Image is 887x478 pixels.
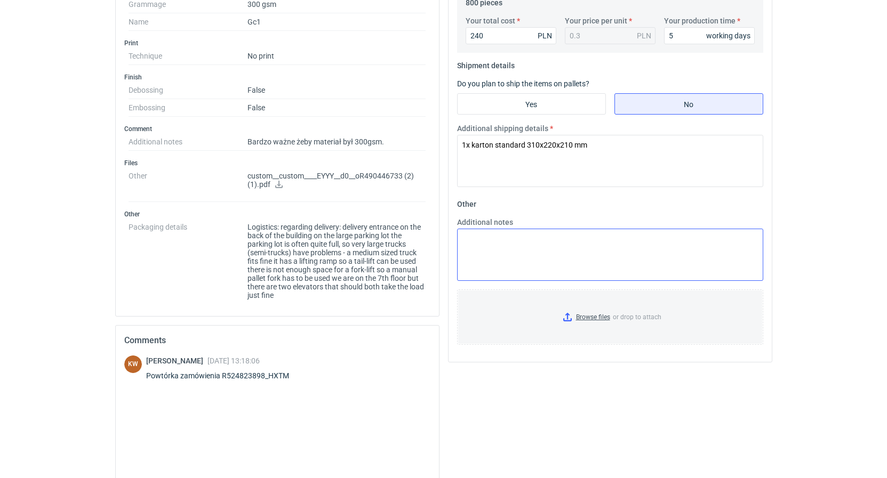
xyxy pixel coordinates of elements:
[124,355,142,373] div: Klaudia Wiśniewska
[124,39,430,47] h3: Print
[457,123,548,134] label: Additional shipping details
[247,172,426,190] p: custom__custom____EYYY__d0__oR490446733 (2) (1).pdf
[146,370,302,381] div: Powtórka zamówienia R524823898_HXTM
[129,82,247,99] dt: Debossing
[457,93,606,115] label: Yes
[124,73,430,82] h3: Finish
[124,125,430,133] h3: Comment
[247,133,426,151] dd: Bardzo ważne żeby materiał był 300gsm.
[129,167,247,202] dt: Other
[664,27,755,44] input: 0
[538,30,552,41] div: PLN
[466,15,515,26] label: Your total cost
[466,27,556,44] input: 0
[247,47,426,65] dd: No print
[146,357,207,365] span: [PERSON_NAME]
[247,13,426,31] dd: Gc1
[129,218,247,299] dt: Packaging details
[706,30,750,41] div: working days
[457,57,515,70] legend: Shipment details
[129,133,247,151] dt: Additional notes
[457,135,763,187] textarea: 1x karton standard 310x220x210 mm
[457,79,589,88] label: Do you plan to ship the items on pallets?
[129,13,247,31] dt: Name
[458,290,763,344] label: or drop to attach
[614,93,763,115] label: No
[457,217,513,228] label: Additional notes
[124,159,430,167] h3: Files
[207,357,260,365] span: [DATE] 13:18:06
[247,99,426,117] dd: False
[247,218,426,299] dd: Logistics: regarding delivery: delivery entrance on the back of the building on the large parking...
[247,82,426,99] dd: False
[457,196,476,208] legend: Other
[565,15,627,26] label: Your price per unit
[124,210,430,218] h3: Other
[124,355,142,373] figcaption: KW
[129,47,247,65] dt: Technique
[124,334,430,347] h2: Comments
[637,30,651,41] div: PLN
[664,15,736,26] label: Your production time
[129,99,247,117] dt: Embossing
